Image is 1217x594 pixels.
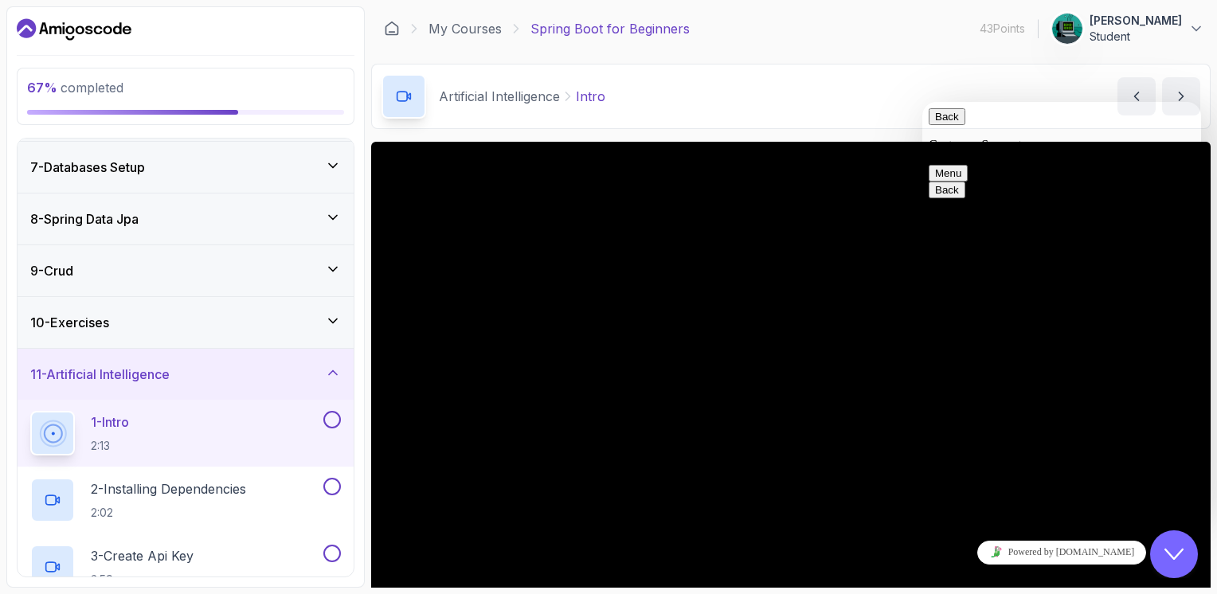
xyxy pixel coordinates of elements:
p: 2:13 [91,438,129,454]
p: Student [1090,29,1182,45]
button: 7-Databases Setup [18,142,354,193]
iframe: chat widget [922,102,1201,516]
p: 1 - Intro [91,412,129,432]
p: 2 - Installing Dependencies [91,479,246,498]
a: My Courses [428,19,502,38]
a: Dashboard [17,17,131,42]
p: 2:02 [91,505,246,521]
button: user profile image[PERSON_NAME]Student [1051,13,1204,45]
p: Artificial Intelligence [439,87,560,106]
p: 43 Points [980,21,1025,37]
h3: 11 - Artificial Intelligence [30,365,170,384]
button: previous content [1117,77,1156,115]
button: 3-Create Api Key3:59 [30,545,341,589]
p: Intro [576,87,605,106]
p: Spring Boot for Beginners [530,19,690,38]
span: completed [27,80,123,96]
h3: 8 - Spring Data Jpa [30,209,139,229]
p: [PERSON_NAME] [1090,13,1182,29]
h3: 10 - Exercises [30,313,109,332]
button: next content [1162,77,1200,115]
iframe: chat widget [1150,530,1201,578]
h3: 7 - Databases Setup [30,158,145,177]
p: 3:59 [91,572,194,588]
span: 67 % [27,80,57,96]
h3: 9 - Crud [30,261,73,280]
button: 10-Exercises [18,297,354,348]
p: 3 - Create Api Key [91,546,194,565]
img: user profile image [1052,14,1082,44]
a: Dashboard [384,21,400,37]
button: 11-Artificial Intelligence [18,349,354,400]
button: 1-Intro2:13 [30,411,341,455]
button: 9-Crud [18,245,354,296]
button: 8-Spring Data Jpa [18,193,354,244]
iframe: chat widget [922,534,1201,570]
button: 2-Installing Dependencies2:02 [30,478,341,522]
